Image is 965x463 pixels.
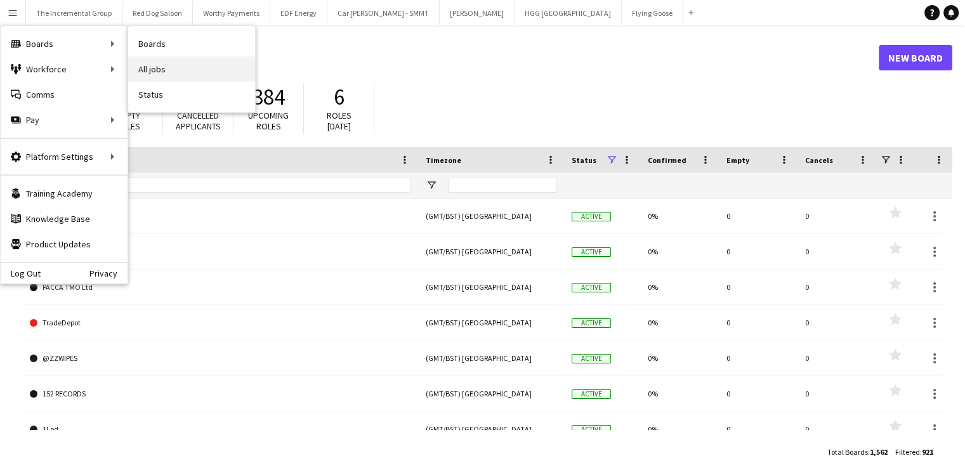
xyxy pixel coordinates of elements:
[1,144,128,169] div: Platform Settings
[426,179,437,191] button: Open Filter Menu
[827,447,868,457] span: Total Boards
[719,412,798,447] div: 0
[719,341,798,375] div: 0
[895,447,920,457] span: Filtered
[1,31,128,56] div: Boards
[719,199,798,233] div: 0
[1,268,41,278] a: Log Out
[719,305,798,340] div: 0
[572,247,611,257] span: Active
[798,199,876,233] div: 0
[719,376,798,411] div: 0
[798,234,876,269] div: 0
[418,305,564,340] div: (GMT/BST) [GEOGRAPHIC_DATA]
[426,155,461,165] span: Timezone
[253,83,285,111] span: 384
[572,212,611,221] span: Active
[640,376,719,411] div: 0%
[1,181,128,206] a: Training Academy
[53,178,410,193] input: Board name Filter Input
[30,341,410,376] a: @ZZWIPES
[1,206,128,231] a: Knowledge Base
[515,1,622,25] button: HGG [GEOGRAPHIC_DATA]
[640,270,719,304] div: 0%
[640,412,719,447] div: 0%
[622,1,683,25] button: Flying Goose
[327,1,440,25] button: Car [PERSON_NAME] - SMMT
[248,110,289,132] span: Upcoming roles
[805,155,833,165] span: Cancels
[922,447,933,457] span: 921
[719,270,798,304] div: 0
[440,1,515,25] button: [PERSON_NAME]
[334,83,345,111] span: 6
[30,376,410,412] a: 152 RECORDS
[22,48,879,67] h1: Boards
[640,234,719,269] div: 0%
[30,305,410,341] a: TradeDepot
[418,412,564,447] div: (GMT/BST) [GEOGRAPHIC_DATA]
[726,155,749,165] span: Empty
[572,389,611,399] span: Active
[418,341,564,375] div: (GMT/BST) [GEOGRAPHIC_DATA]
[26,1,122,25] button: The Incremental Group
[798,305,876,340] div: 0
[418,234,564,269] div: (GMT/BST) [GEOGRAPHIC_DATA]
[128,82,255,107] a: Status
[30,270,410,305] a: PACCA TMO Ltd
[89,268,128,278] a: Privacy
[128,31,255,56] a: Boards
[449,178,556,193] input: Timezone Filter Input
[648,155,686,165] span: Confirmed
[640,305,719,340] div: 0%
[572,318,611,328] span: Active
[1,231,128,257] a: Product Updates
[870,447,888,457] span: 1,562
[572,354,611,363] span: Active
[1,107,128,133] div: Pay
[719,234,798,269] div: 0
[193,1,270,25] button: Worthy Payments
[798,376,876,411] div: 0
[327,110,351,132] span: Roles [DATE]
[798,412,876,447] div: 0
[1,82,128,107] a: Comms
[30,412,410,447] a: 1Lod
[572,425,611,434] span: Active
[270,1,327,25] button: EDF Energy
[879,45,952,70] a: New Board
[640,199,719,233] div: 0%
[418,376,564,411] div: (GMT/BST) [GEOGRAPHIC_DATA]
[572,155,596,165] span: Status
[640,341,719,375] div: 0%
[176,110,221,132] span: Cancelled applicants
[1,56,128,82] div: Workforce
[798,270,876,304] div: 0
[30,234,410,270] a: Ad Clients
[122,1,193,25] button: Red Dog Saloon
[418,199,564,233] div: (GMT/BST) [GEOGRAPHIC_DATA]
[798,341,876,375] div: 0
[128,56,255,82] a: All jobs
[418,270,564,304] div: (GMT/BST) [GEOGRAPHIC_DATA]
[572,283,611,292] span: Active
